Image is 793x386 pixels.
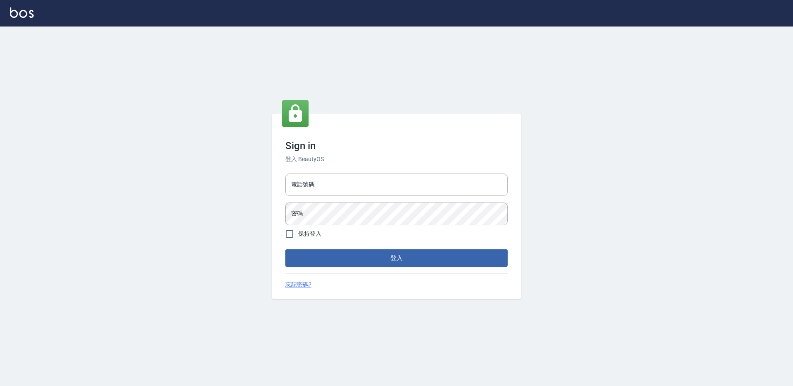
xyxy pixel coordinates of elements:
img: Logo [10,7,34,18]
button: 登入 [285,249,508,267]
a: 忘記密碼? [285,280,311,289]
h6: 登入 BeautyOS [285,155,508,164]
span: 保持登入 [298,229,321,238]
h3: Sign in [285,140,508,152]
